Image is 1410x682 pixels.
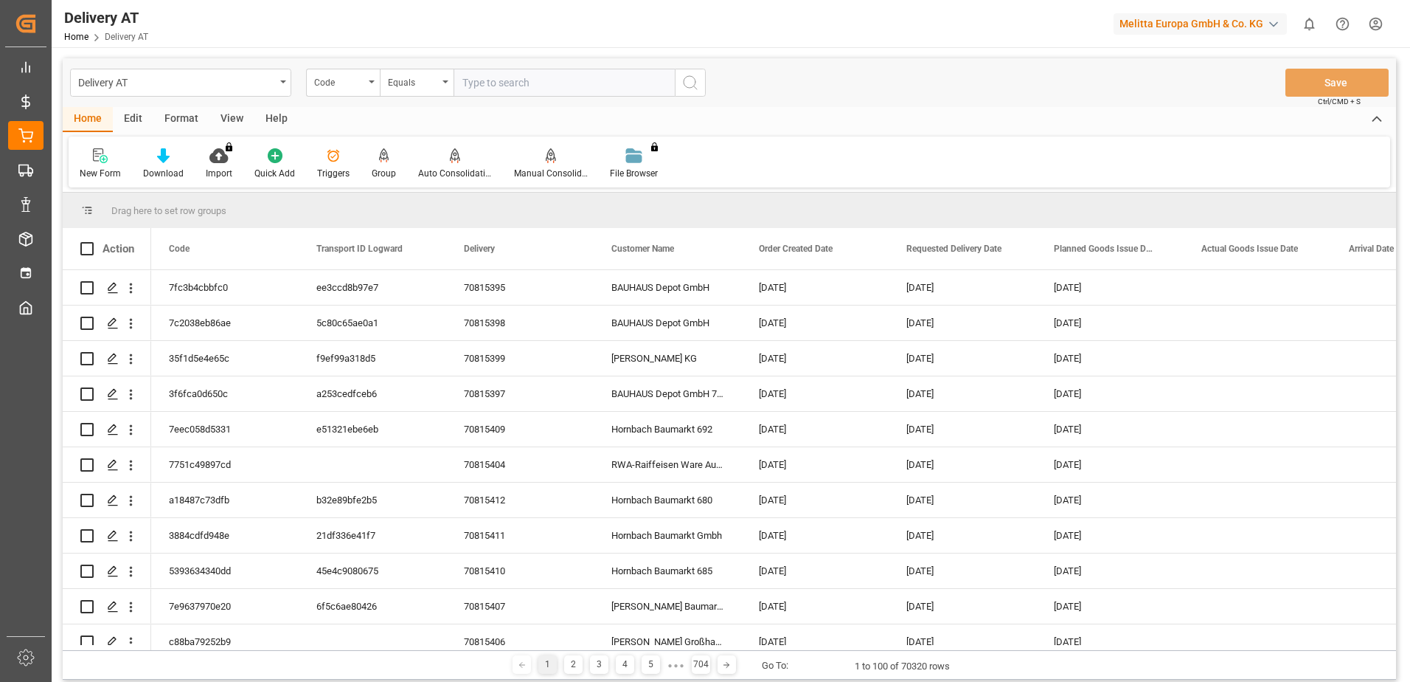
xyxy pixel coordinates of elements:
div: Press SPACE to select this row. [63,624,151,660]
span: Actual Goods Issue Date [1201,244,1298,254]
div: 704 [692,655,710,674]
div: f9ef99a318d5 [299,341,446,376]
div: a18487c73dfb [151,483,299,517]
span: Ctrl/CMD + S [1318,96,1361,107]
div: Press SPACE to select this row. [63,589,151,624]
button: search button [675,69,706,97]
div: c88ba79252b9 [151,624,299,659]
div: [DATE] [1036,483,1184,517]
div: [DATE] [889,624,1036,659]
div: [DATE] [889,554,1036,588]
div: [DATE] [741,376,889,411]
span: Code [169,244,190,254]
button: Melitta Europa GmbH & Co. KG [1114,10,1293,38]
div: [DATE] [889,447,1036,482]
div: 70815395 [446,270,594,305]
div: Equals [388,72,438,89]
button: open menu [380,69,454,97]
div: 1 [538,655,557,674]
div: 7c2038eb86ae [151,306,299,340]
div: Press SPACE to select this row. [63,447,151,483]
div: ● ● ● [667,660,684,671]
div: Press SPACE to select this row. [63,341,151,376]
div: a253cedfceb6 [299,376,446,411]
div: Melitta Europa GmbH & Co. KG [1114,13,1287,35]
div: 7e9637970e20 [151,589,299,624]
div: e51321ebe6eb [299,412,446,447]
div: 70815412 [446,483,594,517]
div: [PERSON_NAME] Großhandels- [594,624,741,659]
span: Delivery [464,244,495,254]
div: 70815397 [446,376,594,411]
div: 70815411 [446,518,594,553]
div: [DATE] [1036,270,1184,305]
div: 7fc3b4cbbfc0 [151,270,299,305]
div: [DATE] [1036,624,1184,659]
div: [DATE] [1036,589,1184,624]
button: show 0 new notifications [1293,7,1326,41]
div: BAUHAUS Depot GmbH 757 [594,376,741,411]
div: Hornbach Baumarkt 692 [594,412,741,447]
div: [DATE] [1036,447,1184,482]
div: Hornbach Baumarkt Gmbh [594,518,741,553]
div: 70815398 [446,306,594,340]
div: 70815406 [446,624,594,659]
div: Group [372,167,396,180]
div: Press SPACE to select this row. [63,483,151,518]
span: Drag here to set row groups [111,205,226,216]
div: [DATE] [741,447,889,482]
input: Type to search [454,69,675,97]
div: [DATE] [1036,341,1184,376]
div: Press SPACE to select this row. [63,554,151,589]
div: [DATE] [741,270,889,305]
div: 3f6fca0d650c [151,376,299,411]
div: [DATE] [889,376,1036,411]
div: Delivery AT [78,72,275,91]
div: RWA-Raiffeisen Ware Austria [594,447,741,482]
span: Planned Goods Issue Date [1054,244,1153,254]
div: Press SPACE to select this row. [63,306,151,341]
div: [DATE] [1036,412,1184,447]
div: 70815410 [446,554,594,588]
div: Edit [113,107,153,132]
div: Delivery AT [64,7,148,29]
div: [PERSON_NAME] Baumarkt Gesellschaft m.b.H. [594,589,741,624]
div: Hornbach Baumarkt 680 [594,483,741,517]
div: 5c80c65ae0a1 [299,306,446,340]
div: Download [143,167,184,180]
div: 5 [642,655,660,674]
div: [DATE] [741,624,889,659]
div: [DATE] [1036,306,1184,340]
span: Requested Delivery Date [906,244,1001,254]
div: 21df336e41f7 [299,518,446,553]
div: 5393634340dd [151,554,299,588]
div: 4 [616,655,634,674]
div: Manual Consolidation [514,167,588,180]
div: 70815404 [446,447,594,482]
div: ee3ccd8b97e7 [299,270,446,305]
div: Home [63,107,113,132]
div: 45e4c9080675 [299,554,446,588]
div: [DATE] [741,554,889,588]
div: Code [314,72,364,89]
div: Press SPACE to select this row. [63,376,151,412]
div: [DATE] [1036,518,1184,553]
div: [DATE] [741,306,889,340]
div: Action [103,242,134,255]
div: Quick Add [254,167,295,180]
div: Press SPACE to select this row. [63,412,151,447]
div: [DATE] [889,589,1036,624]
div: 1 to 100 of 70320 rows [855,659,950,674]
div: Press SPACE to select this row. [63,518,151,554]
div: [DATE] [741,412,889,447]
div: 70815407 [446,589,594,624]
div: 3 [590,655,608,674]
button: Save [1285,69,1389,97]
div: [DATE] [741,341,889,376]
div: [DATE] [741,589,889,624]
div: Format [153,107,209,132]
div: b32e89bfe2b5 [299,483,446,517]
div: [DATE] [889,306,1036,340]
div: 3884cdfd948e [151,518,299,553]
div: [DATE] [889,483,1036,517]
